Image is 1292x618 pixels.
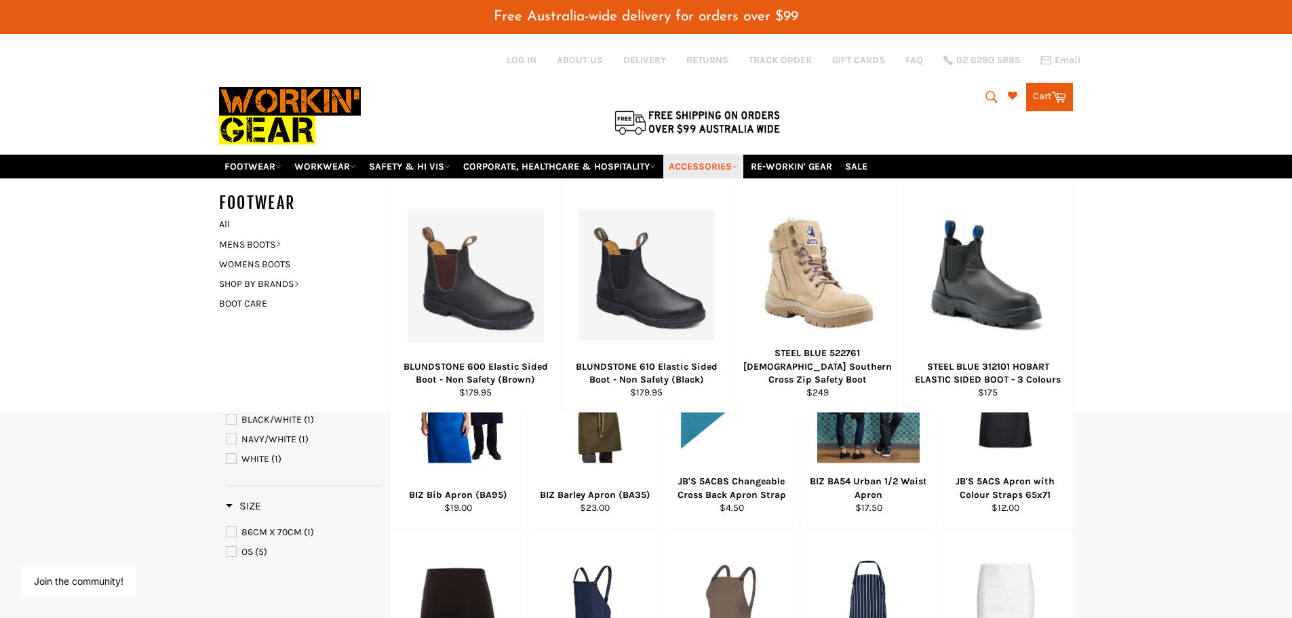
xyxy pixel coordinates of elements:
a: Cart [1026,83,1073,111]
div: $179.95 [399,386,552,399]
a: Log in [507,54,536,66]
h5: FOOTWEAR [219,192,390,214]
a: FAQ [905,54,923,66]
a: SAFETY & HI VIS [364,155,456,178]
a: FOOTWEAR [219,155,287,178]
a: GIFT CARDS [832,54,885,66]
a: WHITE [226,452,383,467]
a: CORPORATE, HEALTHCARE & HOSPITALITY [458,155,661,178]
span: (5) [255,546,267,558]
span: (1) [304,526,314,538]
div: $175 [912,386,1064,399]
h3: Size [226,499,261,513]
div: BIZ Bib Apron (BA95) [399,488,518,501]
a: RE-WORKIN' GEAR [745,155,838,178]
span: 86CM X 70CM [241,526,302,538]
a: BLACK/WHITE [226,412,383,427]
a: WOMENS BOOTS [212,254,376,274]
a: 02 6280 5885 [943,56,1020,65]
img: Flat $9.95 shipping Australia wide [612,108,782,136]
div: BIZ BA54 Urban 1/2 Waist Apron [809,475,928,501]
div: JB'S 5ACS Apron with Colour Straps 65x71 [945,475,1065,501]
span: (1) [298,433,309,445]
a: RETURNS [686,54,728,66]
img: STEEL BLUE 312101 HOBART ELASTIC SIDED BOOT - Workin' Gear [920,215,1056,336]
a: WORKWEAR [289,155,361,178]
a: All [212,214,390,234]
a: ABOUT US [557,54,603,66]
a: BLUNDSTONE 600 Elastic Sided Boot - Non Safety (Brown) - Workin Gear BLUNDSTONE 600 Elastic Sided... [390,178,561,412]
img: BLUNDSTONE 610 Elastic Sided Boot - Non Safety - Workin Gear [579,210,715,341]
span: NAVY/WHITE [241,433,296,445]
span: Email [1055,56,1080,65]
a: SALE [840,155,873,178]
div: JB'S 5ACBS Changeable Cross Back Apron Strap [672,475,791,501]
a: STEEL BLUE 522761 Ladies Southern Cross Zip Safety Boot - Workin Gear STEEL BLUE 522761 [DEMOGRAP... [732,178,903,412]
button: Join the community! [34,575,123,587]
span: OS [241,546,253,558]
div: BIZ Barley Apron (BA35) [536,488,655,501]
div: STEEL BLUE 522761 [DEMOGRAPHIC_DATA] Southern Cross Zip Safety Boot [741,347,894,386]
img: STEEL BLUE 522761 Ladies Southern Cross Zip Safety Boot - Workin Gear [749,207,886,343]
span: BLACK/WHITE [241,414,302,425]
span: (1) [304,414,314,425]
span: 02 6280 5885 [956,56,1020,65]
img: Workin Gear leaders in Workwear, Safety Boots, PPE, Uniforms. Australia's No.1 in Workwear [219,77,361,154]
div: STEEL BLUE 312101 HOBART ELASTIC SIDED BOOT - 3 Colours [912,360,1064,387]
a: Email [1040,55,1080,66]
span: WHITE [241,453,269,465]
div: BLUNDSTONE 600 Elastic Sided Boot - Non Safety (Brown) [399,360,552,387]
div: $249 [741,386,894,399]
a: STEEL BLUE 312101 HOBART ELASTIC SIDED BOOT - Workin' Gear STEEL BLUE 312101 HOBART ELASTIC SIDED... [903,178,1074,412]
a: OS [226,545,383,560]
a: MENS BOOTS [212,235,376,254]
div: $179.95 [570,386,723,399]
a: TRACK ORDER [749,54,812,66]
span: (1) [271,453,281,465]
a: ACCESSORIES [663,155,743,178]
a: 86CM X 70CM [226,525,383,540]
a: DELIVERY [623,54,666,66]
div: BLUNDSTONE 610 Elastic Sided Boot - Non Safety (Black) [570,360,723,387]
span: Size [226,499,261,512]
img: BLUNDSTONE 600 Elastic Sided Boot - Non Safety (Brown) - Workin Gear [408,208,544,342]
a: BLUNDSTONE 610 Elastic Sided Boot - Non Safety - Workin Gear BLUNDSTONE 610 Elastic Sided Boot - ... [561,178,732,412]
a: NAVY/WHITE [226,432,383,447]
span: Free Australia-wide delivery for orders over $99 [494,9,798,24]
a: SHOP BY BRANDS [212,274,376,294]
a: BOOT CARE [212,294,376,313]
